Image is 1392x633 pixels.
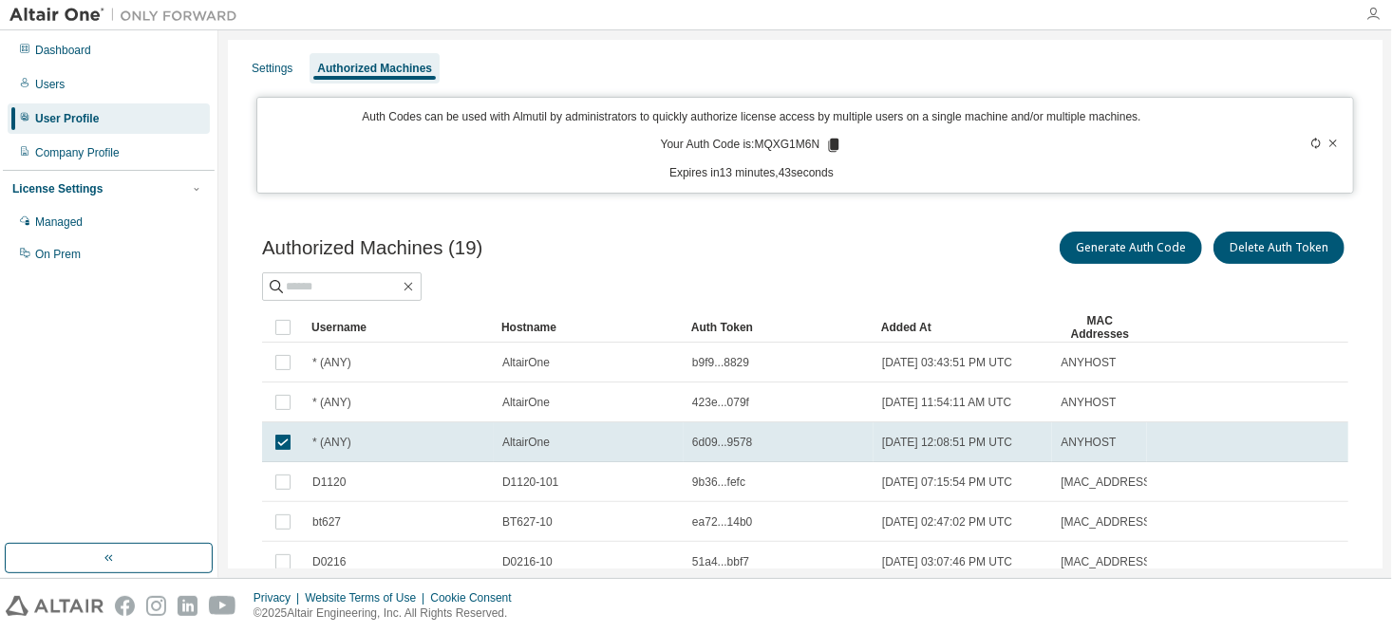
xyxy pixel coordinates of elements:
span: [DATE] 11:54:11 AM UTC [882,395,1012,410]
span: D0216-10 [502,554,553,569]
img: youtube.svg [209,596,236,616]
span: D0216 [312,554,346,569]
img: facebook.svg [115,596,135,616]
div: License Settings [12,181,103,196]
div: Auth Token [691,312,866,343]
span: ea72...14b0 [692,514,752,530]
div: MAC Addresses [1060,312,1139,343]
span: 6d09...9578 [692,435,752,450]
span: [DATE] 02:47:02 PM UTC [882,514,1012,530]
div: Company Profile [35,145,120,160]
span: * (ANY) [312,395,351,410]
p: Auth Codes can be used with Almutil by administrators to quickly authorize license access by mult... [269,109,1234,125]
span: b9f9...8829 [692,355,749,370]
div: Added At [881,312,1044,343]
span: AltairOne [502,395,550,410]
span: [MAC_ADDRESS] [1061,514,1154,530]
div: Cookie Consent [430,590,522,605]
div: Dashboard [35,43,91,58]
span: D1120-101 [502,475,558,490]
div: Users [35,77,65,92]
p: Expires in 13 minutes, 43 seconds [269,165,1234,181]
button: Generate Auth Code [1060,232,1202,264]
p: Your Auth Code is: MQXG1M6N [661,137,843,154]
span: [DATE] 12:08:51 PM UTC [882,435,1012,450]
div: User Profile [35,111,99,126]
div: Authorized Machines [317,61,432,76]
div: Privacy [254,590,305,605]
img: Altair One [9,6,247,25]
div: Hostname [501,312,676,343]
span: * (ANY) [312,435,351,450]
span: 423e...079f [692,395,749,410]
span: ANYHOST [1061,355,1116,370]
img: altair_logo.svg [6,596,103,616]
span: [DATE] 07:15:54 PM UTC [882,475,1012,490]
span: D1120 [312,475,346,490]
div: Managed [35,214,83,230]
span: [DATE] 03:43:51 PM UTC [882,355,1012,370]
p: © 2025 Altair Engineering, Inc. All Rights Reserved. [254,605,523,622]
span: BT627-10 [502,514,553,530]
span: [MAC_ADDRESS] [1061,475,1154,490]
div: Website Terms of Use [305,590,430,605]
span: [DATE] 03:07:46 PM UTC [882,554,1012,569]
span: AltairOne [502,355,550,370]
span: [MAC_ADDRESS] [1061,554,1154,569]
span: ANYHOST [1061,435,1116,450]
span: bt627 [312,514,341,530]
img: linkedin.svg [178,596,198,616]
span: ANYHOST [1061,395,1116,410]
span: 9b36...fefc [692,475,745,490]
button: Delete Auth Token [1213,232,1345,264]
span: 51a4...bbf7 [692,554,749,569]
div: On Prem [35,247,81,262]
img: instagram.svg [146,596,166,616]
span: Authorized Machines (19) [262,237,482,259]
span: * (ANY) [312,355,351,370]
div: Username [311,312,486,343]
div: Settings [252,61,292,76]
span: AltairOne [502,435,550,450]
